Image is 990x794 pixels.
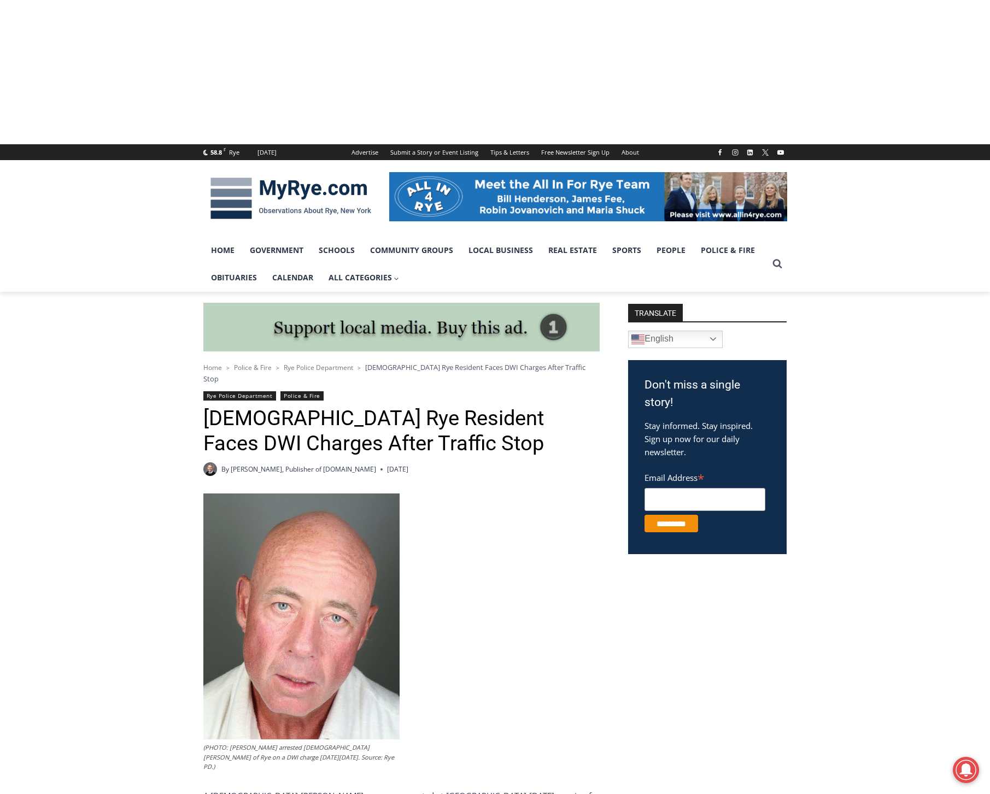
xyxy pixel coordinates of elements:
a: X [759,146,772,159]
a: Free Newsletter Sign Up [535,144,616,160]
a: [PERSON_NAME], Publisher of [DOMAIN_NAME] [231,464,376,474]
figcaption: (PHOTO: [PERSON_NAME] arrested [DEMOGRAPHIC_DATA] [PERSON_NAME] of Rye on a DWI charge [DATE][DAT... [203,743,400,772]
span: > [276,364,279,372]
span: [DEMOGRAPHIC_DATA] Rye Resident Faces DWI Charges After Traffic Stop [203,362,585,383]
a: English [628,331,723,348]
a: Local Business [461,237,541,264]
a: People [649,237,693,264]
a: Home [203,237,242,264]
p: Stay informed. Stay inspired. Sign up now for our daily newsletter. [645,419,770,458]
a: Linkedin [743,146,757,159]
a: Instagram [729,146,742,159]
h1: [DEMOGRAPHIC_DATA] Rye Resident Faces DWI Charges After Traffic Stop [203,406,600,456]
button: View Search Form [768,254,787,274]
strong: TRANSLATE [628,304,683,321]
a: Tips & Letters [484,144,535,160]
label: Email Address [645,467,765,486]
img: en [631,333,645,346]
a: Police & Fire [280,391,324,401]
a: Rye Police Department [203,391,276,401]
a: All Categories [321,264,407,291]
nav: Breadcrumbs [203,362,600,384]
a: Submit a Story or Event Listing [384,144,484,160]
span: 58.8 [210,148,222,156]
img: (PHOTO: Rye PD arrested 56 year old Thomas M. Davitt III of Rye on a DWI charge on Friday, August... [203,493,400,739]
a: Author image [203,462,217,476]
img: support local media, buy this ad [203,303,600,352]
nav: Secondary Navigation [345,144,645,160]
img: All in for Rye [389,172,787,221]
a: Real Estate [541,237,605,264]
a: Schools [311,237,362,264]
a: Home [203,363,222,372]
span: All Categories [329,272,400,284]
a: Sports [605,237,649,264]
a: Calendar [265,264,321,291]
div: Rye [229,148,239,157]
a: Police & Fire [234,363,272,372]
a: Advertise [345,144,384,160]
span: F [224,146,226,152]
a: Government [242,237,311,264]
span: > [358,364,361,372]
div: [DATE] [257,148,277,157]
a: Police & Fire [693,237,763,264]
a: About [616,144,645,160]
span: By [221,464,229,474]
img: MyRye.com [203,170,378,227]
a: Rye Police Department [284,363,353,372]
nav: Primary Navigation [203,237,768,292]
a: YouTube [774,146,787,159]
h3: Don't miss a single story! [645,377,770,411]
a: Facebook [713,146,727,159]
a: Obituaries [203,264,265,291]
span: > [226,364,230,372]
time: [DATE] [387,464,408,474]
a: Community Groups [362,237,461,264]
